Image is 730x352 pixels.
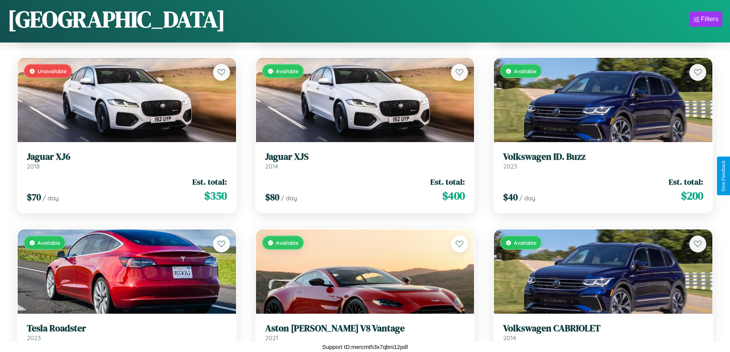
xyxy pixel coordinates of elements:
span: $ 350 [204,188,227,203]
a: Jaguar XJS2014 [265,151,465,170]
h3: Aston [PERSON_NAME] V8 Vantage [265,323,465,334]
h3: Jaguar XJ6 [27,151,227,162]
h3: Volkswagen ID. Buzz [503,151,703,162]
span: 2014 [503,334,516,342]
div: Filters [701,15,719,23]
p: Support ID: mercmth3x7qbni12pdl [322,342,408,352]
span: 2021 [265,334,278,342]
a: Aston [PERSON_NAME] V8 Vantage2021 [265,323,465,342]
span: $ 80 [265,191,279,203]
a: Volkswagen ID. Buzz2023 [503,151,703,170]
span: Available [514,68,536,74]
span: Available [276,239,299,246]
span: 2023 [503,162,517,170]
span: Available [38,239,60,246]
span: / day [43,194,59,202]
h3: Volkswagen CABRIOLET [503,323,703,334]
a: Volkswagen CABRIOLET2014 [503,323,703,342]
span: $ 400 [442,188,465,203]
span: Est. total: [192,176,227,187]
span: Est. total: [430,176,465,187]
span: Available [276,68,299,74]
span: 2018 [27,162,40,170]
a: Tesla Roadster2023 [27,323,227,342]
span: $ 70 [27,191,41,203]
span: Available [514,239,536,246]
a: Jaguar XJ62018 [27,151,227,170]
h3: Tesla Roadster [27,323,227,334]
div: Give Feedback [721,160,726,192]
span: 2023 [27,334,41,342]
span: 2014 [265,162,278,170]
span: $ 200 [681,188,703,203]
span: / day [281,194,297,202]
span: $ 40 [503,191,518,203]
span: Unavailable [38,68,67,74]
span: / day [519,194,535,202]
h1: [GEOGRAPHIC_DATA] [8,3,225,35]
h3: Jaguar XJS [265,151,465,162]
span: Est. total: [669,176,703,187]
button: Filters [690,11,722,27]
